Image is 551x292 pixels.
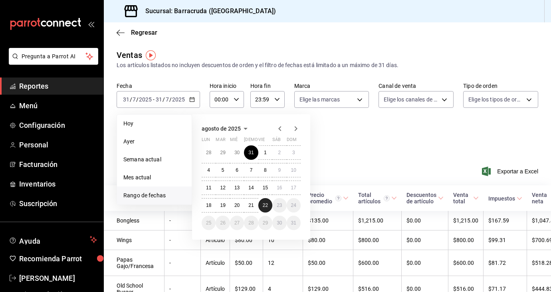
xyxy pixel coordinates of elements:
abbr: 16 de agosto de 2025 [277,185,282,191]
button: 29 de julio de 2025 [216,145,230,160]
img: Tooltip marker [146,50,156,60]
svg: Precio promedio = Total artículos / cantidad [335,195,341,201]
abbr: 12 de agosto de 2025 [220,185,225,191]
abbr: 8 de agosto de 2025 [264,167,267,173]
div: Los artículos listados no incluyen descuentos de orden y el filtro de fechas está limitado a un m... [117,61,538,70]
span: Ayuda [19,235,87,244]
span: Elige los canales de venta [384,95,439,103]
abbr: 19 de agosto de 2025 [220,203,225,208]
abbr: viernes [258,137,265,145]
label: Marca [294,83,369,89]
td: Papas Gajo/Francesa [104,250,165,276]
td: 12 [263,250,303,276]
button: 11 de agosto de 2025 [202,181,216,195]
span: Ayer [123,137,185,146]
td: $80.00 [303,230,353,250]
span: Configuración [19,120,97,131]
button: 8 de agosto de 2025 [258,163,272,177]
span: Total artículos [358,192,397,205]
abbr: 22 de agosto de 2025 [263,203,268,208]
button: 14 de agosto de 2025 [244,181,258,195]
span: - [153,96,155,103]
td: - [165,211,201,230]
abbr: domingo [287,137,297,145]
input: -- [132,96,136,103]
label: Canal de venta [379,83,454,89]
abbr: 1 de agosto de 2025 [264,150,267,155]
abbr: 26 de agosto de 2025 [220,220,225,226]
td: $99.31 [484,230,527,250]
span: Hoy [123,119,185,128]
abbr: 11 de agosto de 2025 [206,185,211,191]
span: Semana actual [123,155,185,164]
button: 27 de agosto de 2025 [230,216,244,230]
svg: El total artículos considera cambios de precios en los artículos así como costos adicionales por ... [384,195,390,201]
button: 29 de agosto de 2025 [258,216,272,230]
td: $81.72 [484,250,527,276]
button: 31 de agosto de 2025 [287,216,301,230]
abbr: 31 de agosto de 2025 [291,220,296,226]
abbr: martes [216,137,225,145]
td: $600.00 [353,250,402,276]
button: 10 de agosto de 2025 [287,163,301,177]
button: 3 de agosto de 2025 [287,145,301,160]
abbr: 2 de agosto de 2025 [278,150,281,155]
abbr: 30 de agosto de 2025 [277,220,282,226]
button: 21 de agosto de 2025 [244,198,258,213]
button: 26 de agosto de 2025 [216,216,230,230]
button: 18 de agosto de 2025 [202,198,216,213]
div: Venta total [453,192,472,205]
abbr: 10 de agosto de 2025 [291,167,296,173]
td: Wings [104,230,165,250]
input: -- [123,96,130,103]
label: Fecha [117,83,200,89]
td: - [165,230,201,250]
button: 19 de agosto de 2025 [216,198,230,213]
span: Elige los tipos de orden [468,95,523,103]
button: 15 de agosto de 2025 [258,181,272,195]
span: Elige las marcas [299,95,340,103]
span: agosto de 2025 [202,125,241,132]
abbr: 14 de agosto de 2025 [248,185,254,191]
h3: Sucursal: Barracruda ([GEOGRAPHIC_DATA]) [139,6,276,16]
input: ---- [172,96,185,103]
input: -- [155,96,163,103]
abbr: jueves [244,137,291,145]
abbr: 25 de agosto de 2025 [206,220,211,226]
button: 24 de agosto de 2025 [287,198,301,213]
td: $0.00 [402,250,448,276]
span: [PERSON_NAME] [19,273,97,284]
td: Bongless [104,211,165,230]
span: Descuentos de artículo [406,192,444,205]
span: Personal [19,139,97,150]
button: 2 de agosto de 2025 [272,145,286,160]
span: Mes actual [123,173,185,182]
button: 22 de agosto de 2025 [258,198,272,213]
td: $800.00 [448,230,484,250]
label: Hora inicio [210,83,244,89]
abbr: 28 de julio de 2025 [206,150,211,155]
abbr: 9 de agosto de 2025 [278,167,281,173]
div: Descuentos de artículo [406,192,436,205]
span: / [136,96,139,103]
abbr: 27 de agosto de 2025 [234,220,240,226]
button: 20 de agosto de 2025 [230,198,244,213]
abbr: lunes [202,137,210,145]
abbr: 30 de julio de 2025 [234,150,240,155]
abbr: 7 de agosto de 2025 [250,167,253,173]
button: 13 de agosto de 2025 [230,181,244,195]
button: open_drawer_menu [88,21,94,27]
button: 5 de agosto de 2025 [216,163,230,177]
abbr: 13 de agosto de 2025 [234,185,240,191]
div: Venta neta [532,192,550,205]
div: Impuestos [488,195,515,202]
abbr: 3 de agosto de 2025 [292,150,295,155]
span: Facturación [19,159,97,170]
span: Recomienda Parrot [19,253,97,264]
td: $167.59 [484,211,527,230]
button: 12 de agosto de 2025 [216,181,230,195]
span: Exportar a Excel [484,167,538,176]
button: Pregunta a Parrot AI [9,48,98,65]
abbr: sábado [272,137,281,145]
